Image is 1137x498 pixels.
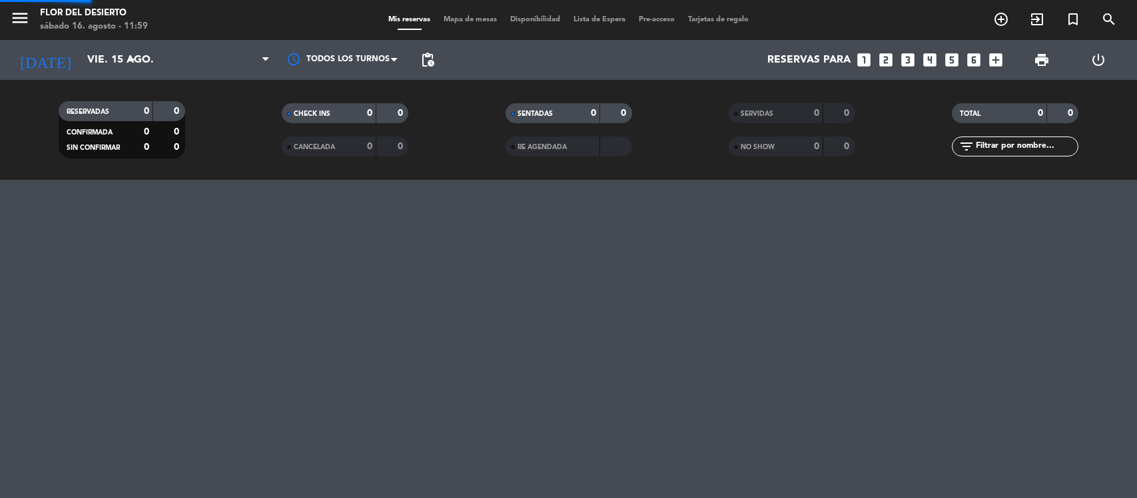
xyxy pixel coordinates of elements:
[367,109,372,118] strong: 0
[437,16,504,23] span: Mapa de mesas
[144,142,149,152] strong: 0
[294,144,335,150] span: CANCELADA
[504,16,567,23] span: Disponibilidad
[814,109,819,118] strong: 0
[965,51,982,69] i: looks_6
[144,127,149,136] strong: 0
[367,142,372,151] strong: 0
[1065,11,1081,27] i: turned_in_not
[741,111,773,117] span: SERVIDAS
[67,144,120,151] span: SIN CONFIRMAR
[518,111,553,117] span: SENTADAS
[382,16,437,23] span: Mis reservas
[899,51,917,69] i: looks_3
[398,142,406,151] strong: 0
[420,52,436,68] span: pending_actions
[993,11,1009,27] i: add_circle_outline
[1068,109,1076,118] strong: 0
[174,127,182,136] strong: 0
[741,144,775,150] span: NO SHOW
[144,107,149,116] strong: 0
[987,51,1004,69] i: add_box
[621,109,629,118] strong: 0
[10,45,81,75] i: [DATE]
[174,142,182,152] strong: 0
[1038,109,1043,118] strong: 0
[943,51,960,69] i: looks_5
[67,129,113,136] span: CONFIRMADA
[767,54,851,67] span: Reservas para
[1029,11,1045,27] i: exit_to_app
[591,109,596,118] strong: 0
[958,138,974,154] i: filter_list
[877,51,895,69] i: looks_two
[855,51,873,69] i: looks_one
[632,16,681,23] span: Pre-acceso
[844,142,852,151] strong: 0
[518,144,567,150] span: RE AGENDADA
[124,52,140,68] i: arrow_drop_down
[10,8,30,28] i: menu
[921,51,939,69] i: looks_4
[1070,40,1127,80] div: LOG OUT
[960,111,980,117] span: TOTAL
[40,20,148,33] div: sábado 16. agosto - 11:59
[174,107,182,116] strong: 0
[1101,11,1117,27] i: search
[10,8,30,33] button: menu
[40,7,148,20] div: FLOR DEL DESIERTO
[294,111,330,117] span: CHECK INS
[1090,52,1106,68] i: power_settings_new
[974,139,1078,154] input: Filtrar por nombre...
[844,109,852,118] strong: 0
[1034,52,1050,68] span: print
[567,16,632,23] span: Lista de Espera
[814,142,819,151] strong: 0
[398,109,406,118] strong: 0
[681,16,755,23] span: Tarjetas de regalo
[67,109,109,115] span: RESERVADAS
